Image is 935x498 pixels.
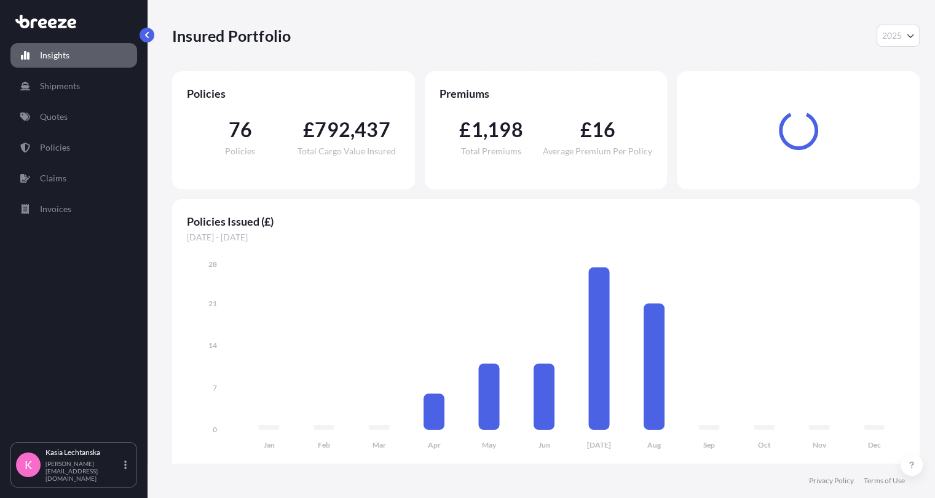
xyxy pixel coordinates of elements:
[10,135,137,160] a: Policies
[440,86,653,101] span: Premiums
[373,440,386,449] tspan: Mar
[758,440,771,449] tspan: Oct
[40,80,80,92] p: Shipments
[428,440,441,449] tspan: Apr
[868,440,881,449] tspan: Dec
[40,141,70,154] p: Policies
[10,197,137,221] a: Invoices
[187,214,905,229] span: Policies Issued (£)
[208,341,217,350] tspan: 14
[10,74,137,98] a: Shipments
[40,172,66,184] p: Claims
[213,383,217,392] tspan: 7
[483,120,487,140] span: ,
[45,460,122,482] p: [PERSON_NAME][EMAIL_ADDRESS][DOMAIN_NAME]
[315,120,350,140] span: 792
[187,231,905,243] span: [DATE] - [DATE]
[208,259,217,269] tspan: 28
[45,448,122,457] p: Kasia Lechtanska
[587,440,611,449] tspan: [DATE]
[647,440,661,449] tspan: Aug
[208,299,217,308] tspan: 21
[228,120,251,140] span: 76
[543,147,652,156] span: Average Premium Per Policy
[264,440,275,449] tspan: Jan
[225,147,255,156] span: Policies
[539,440,550,449] tspan: Jun
[10,105,137,129] a: Quotes
[40,49,69,61] p: Insights
[459,120,471,140] span: £
[40,111,68,123] p: Quotes
[692,86,905,175] div: Loading
[350,120,355,140] span: ,
[580,120,592,140] span: £
[10,43,137,68] a: Insights
[355,120,390,140] span: 437
[809,476,854,486] a: Privacy Policy
[318,440,330,449] tspan: Feb
[882,30,902,42] span: 2025
[172,26,291,45] p: Insured Portfolio
[25,459,32,471] span: K
[482,440,497,449] tspan: May
[187,86,400,101] span: Policies
[487,120,523,140] span: 198
[864,476,905,486] a: Terms of Use
[303,120,315,140] span: £
[592,120,615,140] span: 16
[813,440,827,449] tspan: Nov
[877,25,920,47] button: Year Selector
[461,147,521,156] span: Total Premiums
[471,120,483,140] span: 1
[10,166,137,191] a: Claims
[703,440,715,449] tspan: Sep
[40,203,71,215] p: Invoices
[213,425,217,434] tspan: 0
[298,147,396,156] span: Total Cargo Value Insured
